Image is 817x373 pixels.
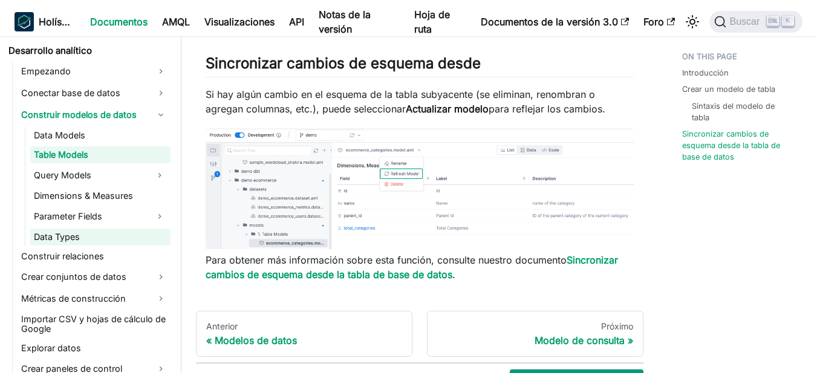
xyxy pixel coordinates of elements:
[18,267,171,287] a: Crear conjuntos de datos
[21,293,126,303] font: Métricas de construcción
[427,311,643,357] a: PróximoModelo de consulta
[155,12,197,31] a: AMQL
[204,16,275,28] font: Visualizaciones
[21,88,120,98] font: Conectar base de datos
[18,311,171,337] a: Importar CSV y hojas de cálculo de Google
[682,128,798,163] a: Sincronizar cambios de esquema desde la tabla de base de datos
[30,127,171,144] a: Data Models
[18,83,171,103] a: Conectar base de datos
[535,334,625,346] font: Modelo de consulta
[319,8,371,35] font: Notas de la versión
[15,12,73,31] a: HolísticaHolística
[21,66,71,76] font: Empezando
[474,12,636,31] a: Documentos de la versión 3.0
[21,271,126,282] font: Crear conjuntos de datos
[162,16,190,28] font: AMQL
[206,88,595,115] font: Si hay algún cambio en el esquema de la tabla subyacente (se eliminan, renombran o agregan column...
[21,343,81,353] font: Explorar datos
[683,12,702,31] button: Cambiar entre modo oscuro y claro (actualmente modo claro)
[206,254,567,266] font: Para obtener más información sobre esta función, consulte nuestro documento
[407,5,474,39] a: Hoja de ruta
[21,314,166,334] font: Importar CSV y hojas de cálculo de Google
[196,311,412,357] a: AnteriorModelos de datos
[149,166,171,185] button: Expand sidebar category 'Query Models'
[406,103,489,115] font: Actualizar modelo
[682,68,729,77] font: Introducción
[30,229,171,245] a: Data Types
[730,16,760,27] font: Buscar
[18,340,171,357] a: Explorar datos
[39,16,78,28] font: Holística
[18,62,171,81] a: Empezando
[21,251,104,261] font: Construir relaciones
[311,5,408,39] a: Notas de la versión
[414,8,450,35] font: Hoja de ruta
[782,16,794,27] kbd: K
[15,12,34,31] img: Holística
[206,54,481,72] font: Sincronizar cambios de esquema desde
[452,268,455,281] font: .
[30,166,149,185] a: Query Models
[215,334,297,346] font: Modelos de datos
[682,129,780,161] font: Sincronizar cambios de esquema desde la tabla de base de datos
[30,187,171,204] a: Dimensions & Measures
[8,45,92,56] font: Desarrollo analítico
[692,100,793,123] a: Sintaxis del modelo de tabla
[481,16,618,28] font: Documentos de la versión 3.0
[289,16,304,28] font: API
[682,85,775,94] font: Crear un modelo de tabla
[18,289,171,308] a: Métricas de construcción
[692,102,775,122] font: Sintaxis del modelo de tabla
[682,67,729,79] a: Introducción
[682,83,775,95] a: Crear un modelo de tabla
[197,12,282,31] a: Visualizaciones
[196,311,643,357] nav: Páginas de documentos
[21,109,137,120] font: Construir modelos de datos
[30,207,149,226] a: Parameter Fields
[282,12,311,31] a: API
[643,16,664,28] font: Foro
[90,16,148,28] font: Documentos
[489,103,605,115] font: para reflejar los cambios.
[30,146,171,163] a: Table Models
[709,11,802,33] button: Buscar (Ctrl+K)
[636,12,682,31] a: Foro
[18,105,171,125] a: Construir modelos de datos
[149,207,171,226] button: Expand sidebar category 'Parameter Fields'
[18,248,171,265] a: Construir relaciones
[83,12,155,31] a: Documentos
[206,321,238,331] font: Anterior
[601,321,633,331] font: Próximo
